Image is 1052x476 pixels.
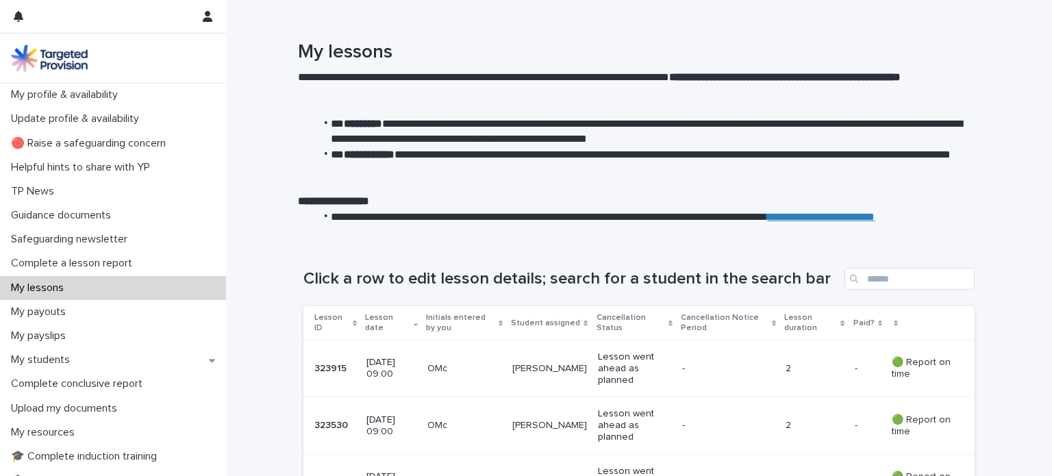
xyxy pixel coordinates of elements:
p: Student assigned [511,316,580,331]
p: 🔴 Raise a safeguarding concern [5,137,177,150]
p: 🎓 Complete induction training [5,450,168,463]
p: Paid? [853,316,875,331]
tr: 323530323530 [DATE] 09:00OMc[PERSON_NAME]Lesson went ahead as planned-2-- 🟢 Report on time [303,397,975,454]
img: M5nRWzHhSzIhMunXDL62 [11,45,88,72]
p: 🟢 Report on time [892,357,953,380]
p: [PERSON_NAME] [512,420,587,431]
p: My resources [5,426,86,439]
h1: Click a row to edit lesson details; search for a student in the search bar [303,269,839,289]
p: Safeguarding newsletter [5,233,138,246]
p: - [682,363,758,375]
p: 323530 [314,417,351,431]
p: My profile & availability [5,88,129,101]
p: Helpful hints to share with YP [5,161,161,174]
p: My payslips [5,329,77,342]
input: Search [844,268,975,290]
p: Cancellation Status [597,310,665,336]
p: [DATE] 09:00 [366,357,416,380]
p: OMc [427,420,501,431]
p: - [855,360,860,375]
p: Update profile & availability [5,112,150,125]
p: My lessons [5,281,75,295]
p: Complete a lesson report [5,257,143,270]
p: Cancellation Notice Period [681,310,768,336]
p: Lesson went ahead as planned [598,351,671,386]
p: 2 [786,363,844,375]
p: 🟢 Report on time [892,414,953,438]
p: Lesson duration [784,310,838,336]
p: Lesson ID [314,310,349,336]
p: - [682,420,758,431]
tr: 323915323915 [DATE] 09:00OMc[PERSON_NAME]Lesson went ahead as planned-2-- 🟢 Report on time [303,340,975,397]
p: Lesson went ahead as planned [598,408,671,442]
p: Guidance documents [5,209,122,222]
p: Complete conclusive report [5,377,153,390]
p: My payouts [5,305,77,318]
p: Initials entered by you [426,310,495,336]
p: OMc [427,363,501,375]
p: Upload my documents [5,402,128,415]
p: [DATE] 09:00 [366,414,416,438]
p: - [855,417,860,431]
p: 323915 [314,360,349,375]
p: My students [5,353,81,366]
h1: My lessons [298,41,969,64]
p: Lesson date [365,310,410,336]
p: 2 [786,420,844,431]
p: TP News [5,185,65,198]
p: [PERSON_NAME] [512,363,587,375]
